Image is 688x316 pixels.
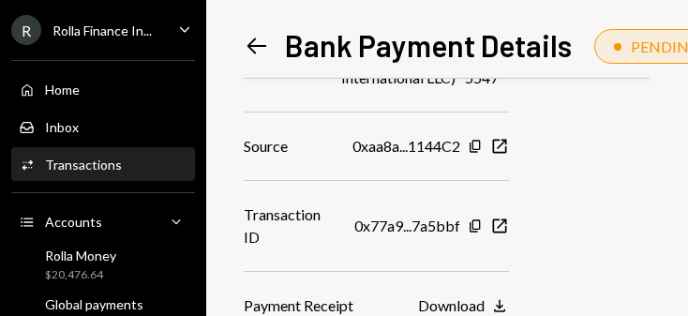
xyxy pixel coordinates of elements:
div: R [11,15,41,45]
a: Rolla Money$20,476.64 [11,242,195,287]
div: Inbox [45,119,79,135]
div: 0x77a9...7a5bbf [354,215,460,237]
div: 0xaa8a...1144C2 [352,135,460,158]
div: Transactions [45,157,122,173]
h1: Bank Payment Details [285,26,572,64]
div: Download [418,296,485,314]
div: Source [244,135,288,158]
div: Global payments [45,296,143,312]
a: Transactions [11,147,195,181]
div: Accounts [45,214,102,230]
a: Home [11,72,195,106]
div: $20,476.64 [45,267,116,283]
div: Home [45,82,80,98]
div: Rolla Money [45,248,116,263]
a: Accounts [11,204,195,238]
div: Rolla Finance In... [52,23,152,38]
div: Transaction ID [244,203,332,248]
a: Inbox [11,110,195,143]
